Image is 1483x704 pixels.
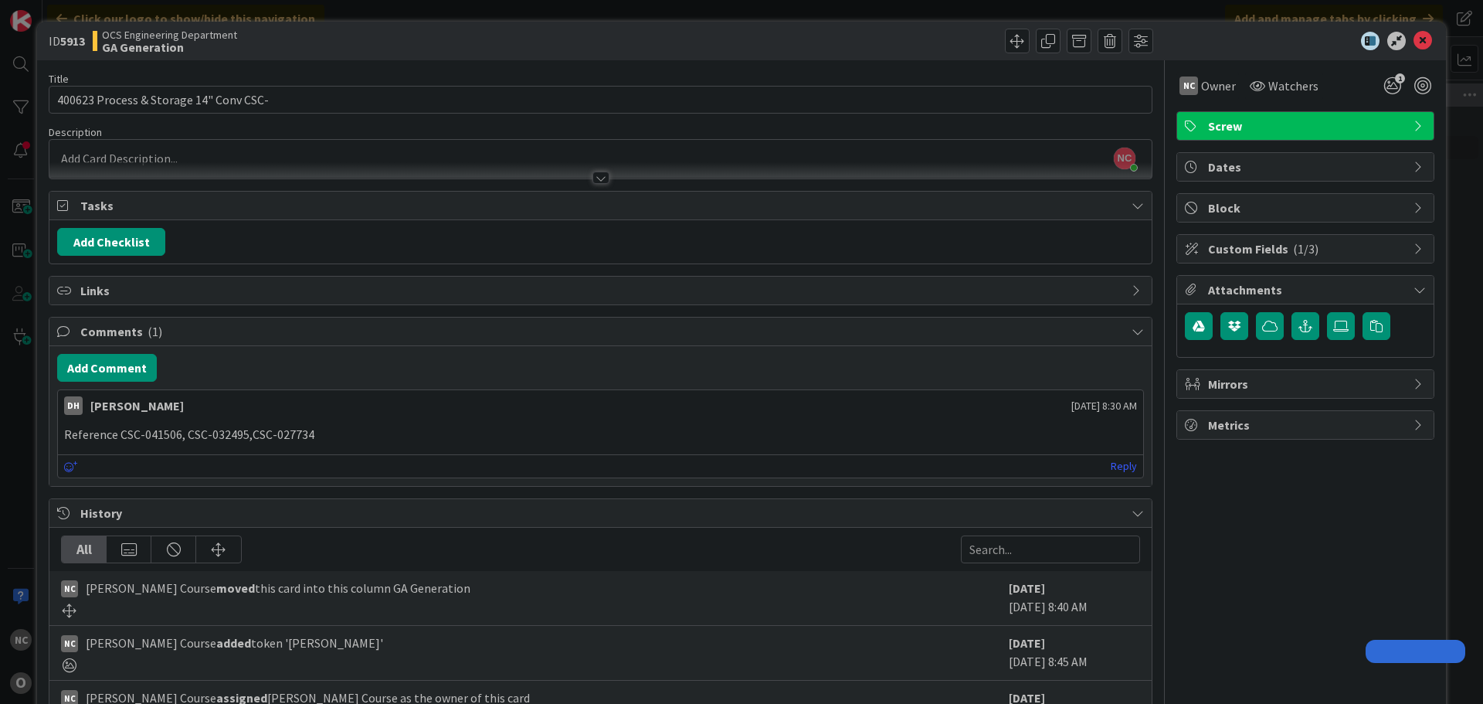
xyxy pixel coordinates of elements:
span: Description [49,125,102,139]
span: ( 1 ) [148,324,162,339]
div: NC [1179,77,1198,95]
div: [PERSON_NAME] [90,396,184,415]
span: Tasks [80,196,1124,215]
label: Title [49,72,69,86]
b: [DATE] [1009,635,1045,651]
span: Owner [1201,77,1236,95]
b: GA Generation [102,41,237,53]
div: NC [61,635,78,652]
span: ( 1/3 ) [1293,241,1318,257]
button: Add Checklist [57,228,165,256]
span: Dates [1208,158,1406,176]
span: [PERSON_NAME] Course this card into this column GA Generation [86,579,470,597]
span: Metrics [1208,416,1406,434]
span: Attachments [1208,281,1406,299]
span: Mirrors [1208,375,1406,393]
span: [PERSON_NAME] Course token '[PERSON_NAME]' [86,634,383,652]
div: [DATE] 8:45 AM [1009,634,1140,672]
b: 5913 [60,33,85,49]
span: ID [49,32,85,50]
span: Comments [80,322,1124,341]
b: added [216,635,251,651]
input: Search... [961,536,1140,563]
span: History [80,504,1124,522]
span: Block [1208,199,1406,217]
b: [DATE] [1009,580,1045,596]
span: NC [1114,148,1135,169]
span: OCS Engineering Department [102,29,237,41]
a: Reply [1111,457,1137,476]
div: DH [64,396,83,415]
span: Watchers [1268,77,1318,95]
span: Custom Fields [1208,240,1406,258]
span: 1 [1395,73,1405,83]
div: [DATE] 8:40 AM [1009,579,1140,617]
p: Reference CSC-041506, CSC-032495,CSC-027734 [64,426,1137,444]
b: moved [216,580,255,596]
span: Screw [1208,117,1406,135]
div: All [62,536,107,563]
span: Links [80,281,1124,300]
button: Add Comment [57,354,157,382]
div: NC [61,580,78,597]
input: type card name here... [49,86,1152,114]
span: [DATE] 8:30 AM [1071,398,1137,414]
